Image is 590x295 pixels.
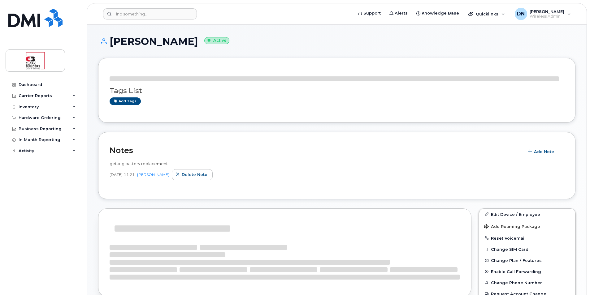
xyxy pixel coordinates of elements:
h1: [PERSON_NAME] [98,36,575,47]
h2: Notes [110,146,521,155]
button: Change Plan / Features [479,255,575,266]
button: Add Note [524,146,559,157]
a: [PERSON_NAME] [137,172,169,177]
span: Change Plan / Features [491,258,542,263]
small: Active [204,37,229,44]
span: Add Roaming Package [484,224,540,230]
button: Change SIM Card [479,244,575,255]
span: Add Note [534,149,554,155]
h3: Tags List [110,87,564,95]
a: Add tags [110,97,141,105]
span: 11:21 [124,172,135,177]
button: Change Phone Number [479,277,575,288]
button: Enable Call Forwarding [479,266,575,277]
a: Edit Device / Employee [479,209,575,220]
button: Delete note [172,169,213,180]
button: Add Roaming Package [479,220,575,233]
span: [DATE] [110,172,123,177]
span: Delete note [182,172,207,177]
button: Reset Voicemail [479,233,575,244]
span: getting battery replacement [110,161,168,166]
span: Enable Call Forwarding [491,269,541,274]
